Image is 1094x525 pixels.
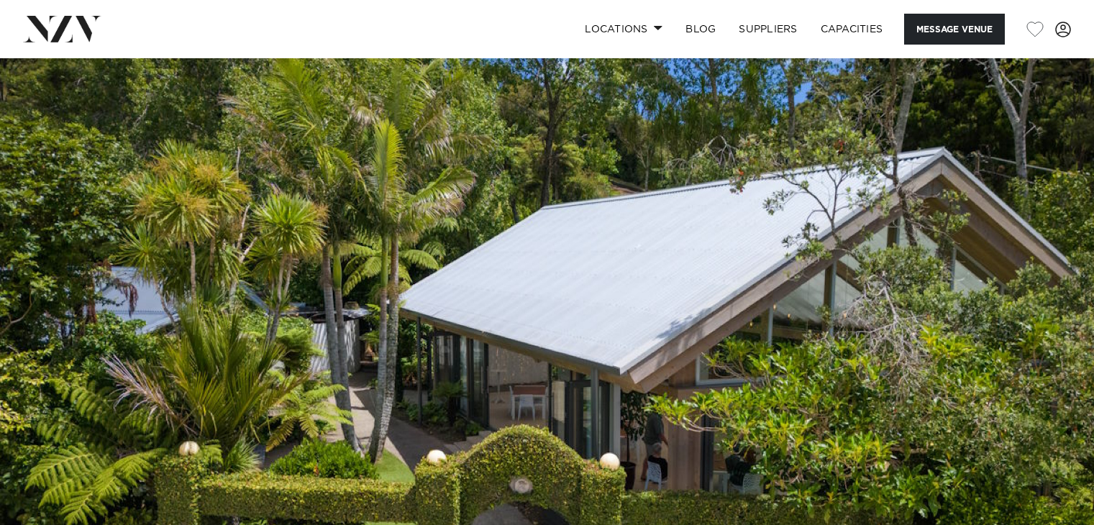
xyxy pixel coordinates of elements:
img: nzv-logo.png [23,16,101,42]
a: SUPPLIERS [727,14,808,45]
a: Capacities [809,14,895,45]
button: Message Venue [904,14,1005,45]
a: BLOG [674,14,727,45]
a: Locations [573,14,674,45]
